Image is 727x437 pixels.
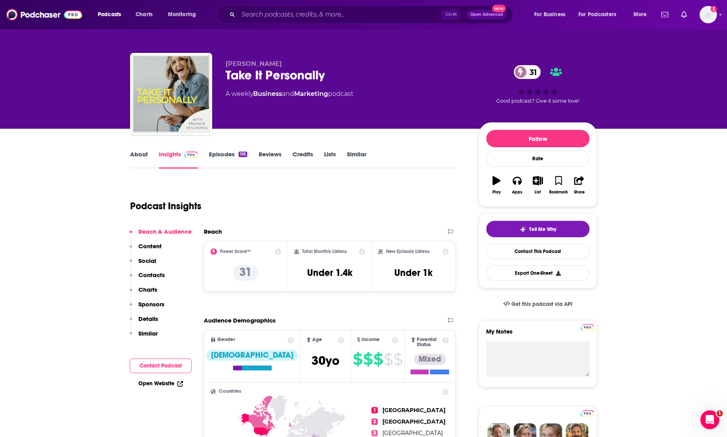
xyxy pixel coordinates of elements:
[486,130,589,147] button: Follow
[371,418,378,425] span: 2
[658,8,671,21] a: Show notifications dropdown
[204,317,276,324] h2: Audience Demographics
[716,410,723,416] span: 1
[574,190,584,195] div: Share
[206,350,298,361] div: [DEMOGRAPHIC_DATA]
[136,9,153,20] span: Charts
[633,9,647,20] span: More
[92,8,131,21] button: open menu
[132,54,211,133] img: Take It Personally
[130,200,201,212] h1: Podcast Insights
[535,190,541,195] div: List
[678,8,690,21] a: Show notifications dropdown
[220,249,251,254] h2: Power Score™
[253,90,282,98] a: Business
[486,150,589,167] div: Rate
[224,6,520,24] div: Search podcasts, credits, & more...
[496,98,579,104] span: Good podcast? Give it some love!
[138,315,158,323] p: Details
[6,7,82,22] img: Podchaser - Follow, Share and Rate Podcasts
[699,6,717,23] button: Show profile menu
[226,60,282,68] span: [PERSON_NAME]
[226,89,353,99] div: A weekly podcast
[138,380,183,387] a: Open Website
[130,286,157,300] button: Charts
[282,90,294,98] span: and
[138,330,158,337] p: Similar
[138,228,192,235] p: Reach & Audience
[371,407,378,413] span: 1
[470,13,503,17] span: Open Advanced
[569,171,589,199] button: Share
[347,150,366,169] a: Similar
[486,265,589,281] button: Export One-Sheet
[239,152,247,157] div: 195
[710,6,717,12] svg: Add a profile image
[414,354,446,365] div: Mixed
[529,8,575,21] button: open menu
[159,150,198,169] a: InsightsPodchaser Pro
[324,150,336,169] a: Lists
[138,257,156,264] p: Social
[384,353,393,366] span: $
[699,6,717,23] span: Logged in as Icons
[138,300,164,308] p: Sponsors
[307,267,352,279] h3: Under 1.4k
[486,244,589,259] a: Contact This Podcast
[217,337,235,342] span: Gender
[130,330,158,344] button: Similar
[138,271,165,279] p: Contacts
[130,300,164,315] button: Sponsors
[699,6,717,23] img: User Profile
[373,353,383,366] span: $
[442,9,460,20] span: Ctrl K
[130,271,165,286] button: Contacts
[138,242,162,250] p: Content
[209,150,247,169] a: Episodes195
[138,286,157,293] p: Charts
[382,407,446,414] span: [GEOGRAPHIC_DATA]
[204,228,222,235] h2: Reach
[580,323,594,330] a: Pro website
[486,221,589,237] button: tell me why sparkleTell Me Why
[311,353,339,368] span: 30 yo
[353,353,362,366] span: $
[529,226,556,233] span: Tell Me Why
[162,8,206,21] button: open menu
[238,8,442,21] input: Search podcasts, credits, & more...
[548,171,569,199] button: Bookmark
[184,152,198,158] img: Podchaser Pro
[479,60,597,109] div: 31Good podcast? Give it some love!
[512,190,522,195] div: Apps
[130,315,158,330] button: Details
[492,190,501,195] div: Play
[497,294,579,314] a: Get this podcast via API
[371,430,378,436] span: 3
[363,353,373,366] span: $
[628,8,656,21] button: open menu
[492,5,506,12] span: New
[522,65,541,79] span: 31
[580,409,594,416] a: Pro website
[302,249,347,254] h2: Total Monthly Listens
[466,10,506,19] button: Open AdvancedNew
[417,337,441,347] span: Parental Status
[294,90,328,98] a: Marketing
[578,9,616,20] span: For Podcasters
[580,324,594,330] img: Podchaser Pro
[233,265,258,281] p: 31
[507,171,527,199] button: Apps
[312,337,322,342] span: Age
[219,389,241,394] span: Countries
[362,337,380,342] span: Income
[580,410,594,416] img: Podchaser Pro
[382,429,443,437] span: [GEOGRAPHIC_DATA]
[700,410,719,429] iframe: Intercom live chat
[130,257,156,272] button: Social
[382,418,446,425] span: [GEOGRAPHIC_DATA]
[386,249,429,254] h2: New Episode Listens
[486,171,507,199] button: Play
[514,65,541,79] a: 31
